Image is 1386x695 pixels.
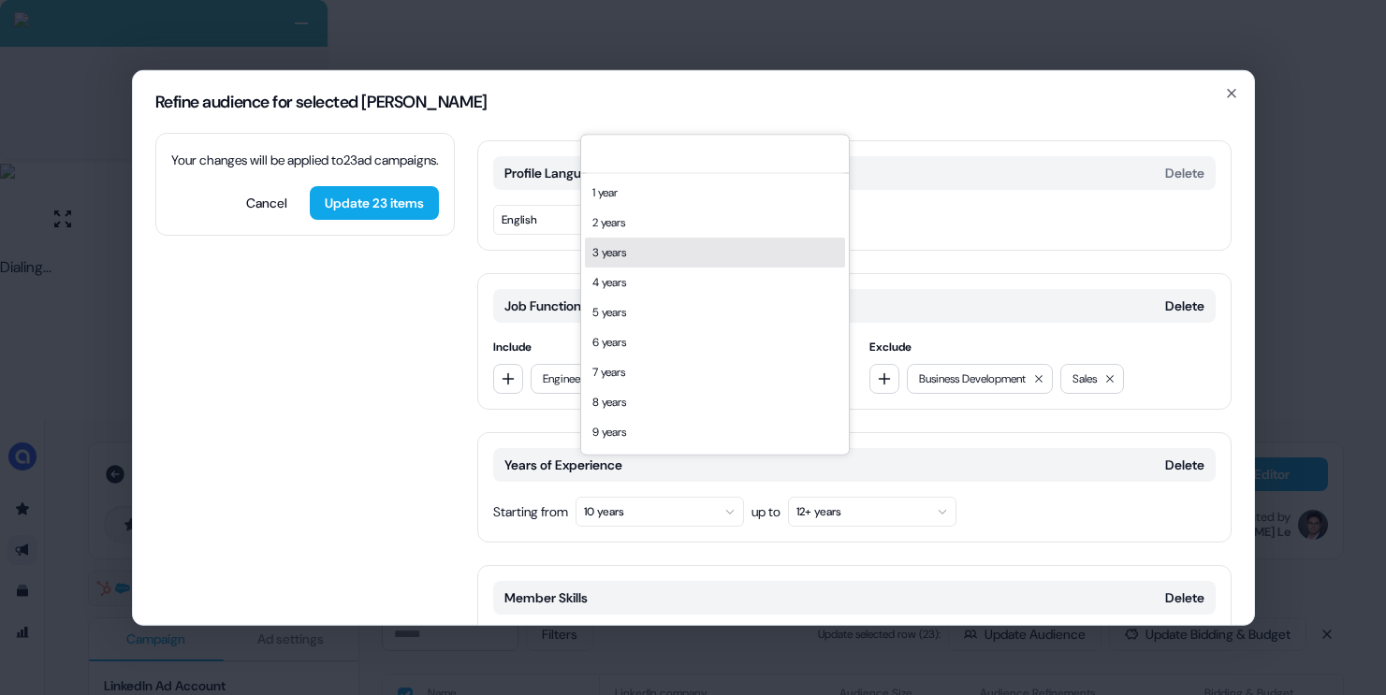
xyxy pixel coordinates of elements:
span: Your changes will be applied to 23 ad campaigns . [171,151,439,167]
button: Delete [1165,296,1204,314]
div: Suggestions [581,174,849,455]
span: Job Functions [504,296,588,314]
div: 1 year [585,178,845,208]
span: Member Skills [504,587,588,606]
span: Sales [1072,369,1097,387]
button: Delete [1165,455,1204,473]
div: 10 years [585,447,845,477]
span: Years of Experience [504,455,622,473]
div: 5 years [585,297,845,327]
span: Include [493,337,839,355]
button: Delete [1165,163,1204,181]
div: 4 years [585,268,845,297]
div: 9 years [585,417,845,447]
span: Profile Language [504,163,604,181]
button: Delete [1165,587,1204,606]
div: 2 years [585,208,845,238]
span: up to [751,501,781,520]
button: Cancel [231,185,302,219]
div: 6 years [585,327,845,357]
span: Engineering [543,369,599,387]
div: 8 years [585,387,845,417]
span: Starting from [493,501,568,520]
div: 3 years [585,238,845,268]
span: Business Development [919,369,1026,387]
h2: Refine audience for selected [PERSON_NAME] [155,93,1232,109]
button: Update 23 items [310,185,439,219]
button: 12+ years [788,496,956,526]
button: 10 years [576,496,744,526]
div: 7 years [585,357,845,387]
span: Exclude [869,337,1216,355]
button: English [493,204,662,234]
